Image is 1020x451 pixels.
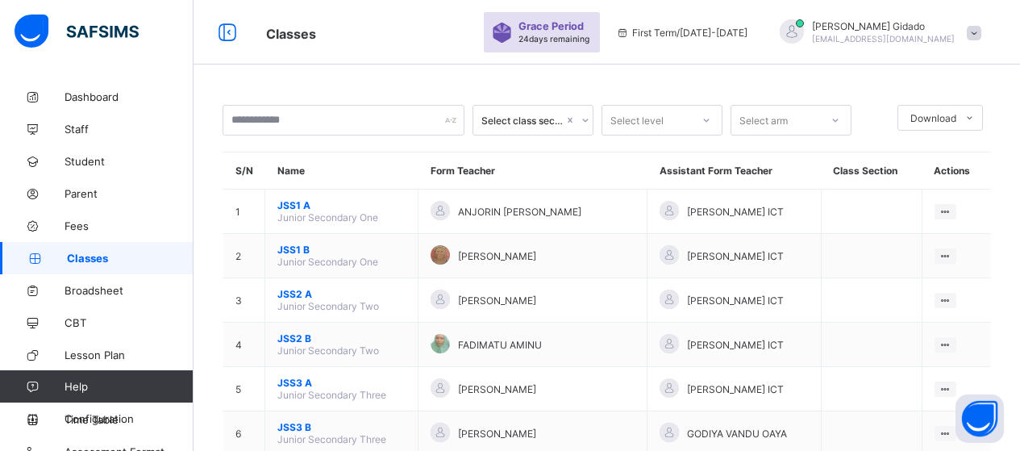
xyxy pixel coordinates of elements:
[610,105,664,136] div: Select level
[687,383,784,395] span: [PERSON_NAME] ICT
[910,112,956,124] span: Download
[277,332,406,345] span: JSS2 B
[65,349,194,361] span: Lesson Plan
[458,206,581,218] span: ANJORIN [PERSON_NAME]
[223,190,265,234] td: 1
[265,152,418,190] th: Name
[518,20,584,32] span: Grace Period
[458,339,542,351] span: FADIMATU AMINU
[223,278,265,323] td: 3
[277,433,386,445] span: Junior Secondary Three
[15,15,139,48] img: safsims
[223,323,265,367] td: 4
[223,234,265,278] td: 2
[277,244,406,256] span: JSS1 B
[65,380,193,393] span: Help
[687,428,787,440] span: GODIYA VANDU OAYA
[687,294,784,307] span: [PERSON_NAME] ICT
[277,288,406,300] span: JSS2 A
[65,90,194,103] span: Dashboard
[687,339,784,351] span: [PERSON_NAME] ICT
[65,412,193,425] span: Configuration
[65,123,194,136] span: Staff
[65,284,194,297] span: Broadsheet
[458,383,536,395] span: [PERSON_NAME]
[266,26,316,42] span: Classes
[481,115,564,127] div: Select class section
[739,105,788,136] div: Select arm
[223,152,265,190] th: S/N
[277,345,379,357] span: Junior Secondary Two
[616,27,747,39] span: session/term information
[687,206,784,218] span: [PERSON_NAME] ICT
[67,252,194,265] span: Classes
[647,152,821,190] th: Assistant Form Teacher
[65,316,194,329] span: CBT
[955,395,1004,443] button: Open asap
[277,211,378,223] span: Junior Secondary One
[65,219,194,232] span: Fees
[223,367,265,411] td: 5
[518,34,589,44] span: 24 days remaining
[492,23,512,43] img: sticker-purple.71386a28dfed39d6af7621340158ba97.svg
[277,256,378,268] span: Junior Secondary One
[458,250,536,262] span: [PERSON_NAME]
[458,428,536,440] span: [PERSON_NAME]
[277,300,379,312] span: Junior Secondary Two
[458,294,536,307] span: [PERSON_NAME]
[65,187,194,200] span: Parent
[277,389,386,401] span: Junior Secondary Three
[277,421,406,433] span: JSS3 B
[277,199,406,211] span: JSS1 A
[821,152,922,190] th: Class Section
[418,152,647,190] th: Form Teacher
[764,19,989,46] div: MohammedGidado
[687,250,784,262] span: [PERSON_NAME] ICT
[922,152,991,190] th: Actions
[65,155,194,168] span: Student
[812,34,955,44] span: [EMAIL_ADDRESS][DOMAIN_NAME]
[277,377,406,389] span: JSS3 A
[812,20,955,32] span: [PERSON_NAME] Gidado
